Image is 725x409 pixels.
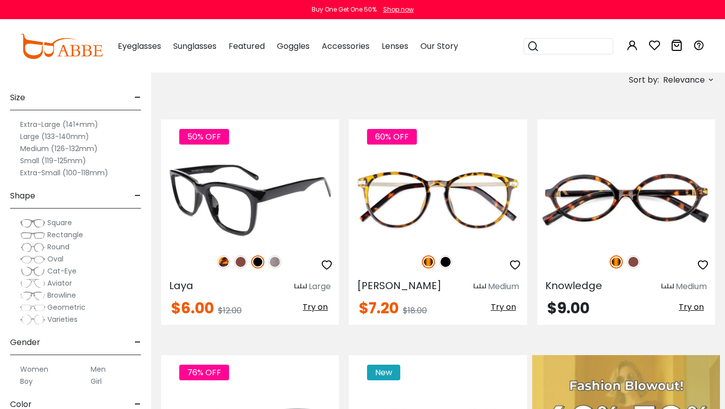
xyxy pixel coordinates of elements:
span: Varieties [47,314,78,324]
img: Tortoise Callie - Combination ,Universal Bridge Fit [349,156,527,245]
button: Try on [488,301,519,314]
span: Lenses [382,40,408,52]
div: Medium [676,281,707,293]
img: size ruler [295,283,307,291]
span: 76% OFF [179,365,229,380]
img: Gun [268,255,281,268]
span: Sunglasses [173,40,216,52]
label: Extra-Large (141+mm) [20,118,98,130]
span: [PERSON_NAME] [357,279,442,293]
img: size ruler [662,283,674,291]
img: Cat-Eye.png [20,266,45,277]
span: 50% OFF [179,129,229,145]
img: Tortoise [422,255,435,268]
div: Shop now [383,5,414,14]
img: Tortoise Knowledge - Acetate ,Universal Bridge Fit [537,156,715,245]
span: Accessories [322,40,370,52]
img: Rectangle.png [20,230,45,240]
span: New [367,365,400,380]
img: Brown [627,255,640,268]
label: Small (119-125mm) [20,155,86,167]
span: Try on [679,301,704,313]
img: Black [251,255,264,268]
label: Men [91,363,106,375]
label: Large (133-140mm) [20,130,89,143]
img: Gun Laya - Plastic ,Universal Bridge Fit [161,156,339,245]
span: $7.20 [359,297,399,319]
img: Oval.png [20,254,45,264]
img: size ruler [474,283,486,291]
span: Size [10,86,25,110]
span: Rectangle [47,230,83,240]
label: Women [20,363,48,375]
span: Oval [47,254,63,264]
span: Square [47,218,72,228]
span: 60% OFF [367,129,417,145]
a: Shop now [378,5,414,14]
label: Girl [91,375,102,387]
span: $6.00 [171,297,214,319]
div: Medium [488,281,519,293]
img: Round.png [20,242,45,252]
span: Try on [303,301,328,313]
span: Knowledge [545,279,602,293]
span: Sort by: [629,74,659,86]
span: $18.00 [403,305,427,316]
span: Featured [229,40,265,52]
div: Large [309,281,331,293]
img: Varieties.png [20,314,45,325]
span: Relevance [663,71,705,89]
span: Gender [10,330,40,355]
span: Eyeglasses [118,40,161,52]
span: Try on [491,301,516,313]
img: Aviator.png [20,279,45,289]
div: Buy One Get One 50% [312,5,377,14]
span: Our Story [420,40,458,52]
span: Laya [169,279,193,293]
span: $9.00 [547,297,590,319]
span: Browline [47,290,76,300]
span: Cat-Eye [47,266,77,276]
span: Round [47,242,69,252]
label: Medium (126-132mm) [20,143,98,155]
span: - [134,330,141,355]
span: Aviator [47,278,72,288]
span: - [134,184,141,208]
img: Browline.png [20,291,45,301]
span: Geometric [47,302,86,312]
span: Shape [10,184,35,208]
img: abbeglasses.com [20,34,103,59]
button: Try on [300,301,331,314]
img: Square.png [20,218,45,228]
img: Geometric.png [20,303,45,313]
label: Boy [20,375,33,387]
img: Black [439,255,452,268]
span: - [134,86,141,110]
label: Extra-Small (100-118mm) [20,167,108,179]
span: Goggles [277,40,310,52]
img: Brown [234,255,247,268]
span: $12.00 [218,305,242,316]
button: Try on [676,301,707,314]
img: Tortoise [610,255,623,268]
img: Leopard [217,255,230,268]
